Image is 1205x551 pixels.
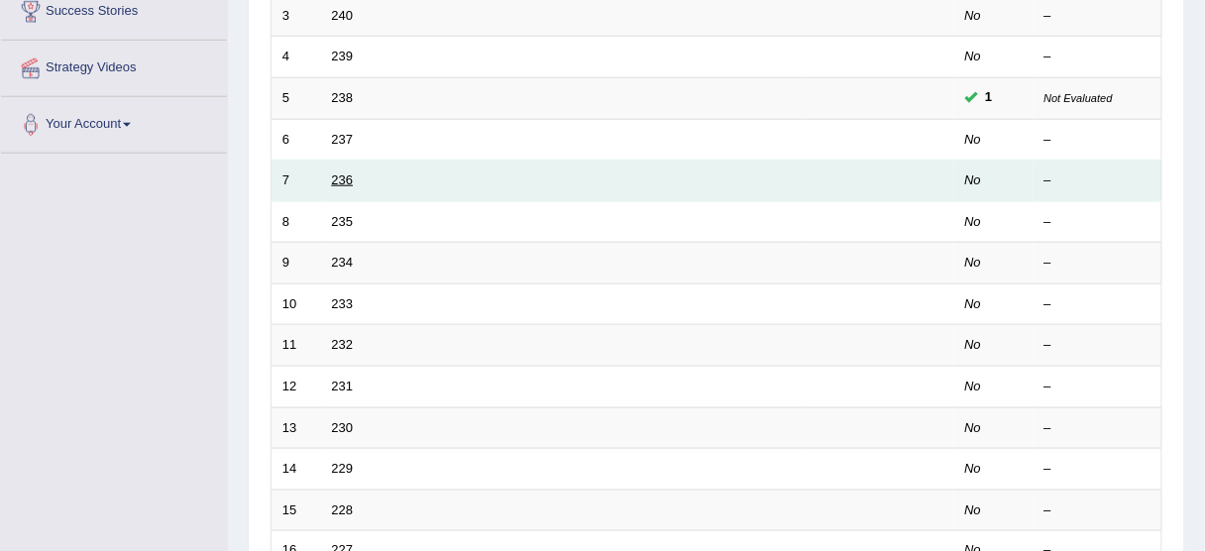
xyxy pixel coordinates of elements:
[1044,7,1151,26] div: –
[272,325,321,367] td: 11
[272,366,321,407] td: 12
[1044,460,1151,479] div: –
[332,502,354,517] a: 228
[965,379,982,393] em: No
[965,49,982,63] em: No
[332,420,354,435] a: 230
[965,296,982,311] em: No
[978,87,1001,108] span: You can still take this question
[1044,254,1151,273] div: –
[1044,419,1151,438] div: –
[1044,92,1113,104] small: Not Evaluated
[272,449,321,491] td: 14
[965,420,982,435] em: No
[272,490,321,531] td: 15
[332,90,354,105] a: 238
[965,461,982,476] em: No
[965,337,982,352] em: No
[332,8,354,23] a: 240
[332,214,354,229] a: 235
[1044,501,1151,520] div: –
[272,119,321,161] td: 6
[1,97,227,147] a: Your Account
[1044,131,1151,150] div: –
[1044,48,1151,66] div: –
[272,37,321,78] td: 4
[965,172,982,187] em: No
[1,41,227,90] a: Strategy Videos
[332,49,354,63] a: 239
[1044,295,1151,314] div: –
[965,214,982,229] em: No
[272,161,321,202] td: 7
[1044,171,1151,190] div: –
[332,172,354,187] a: 236
[272,283,321,325] td: 10
[272,201,321,243] td: 8
[332,379,354,393] a: 231
[965,255,982,270] em: No
[965,502,982,517] em: No
[332,255,354,270] a: 234
[332,132,354,147] a: 237
[272,78,321,120] td: 5
[332,296,354,311] a: 233
[1044,336,1151,355] div: –
[272,407,321,449] td: 13
[965,8,982,23] em: No
[272,243,321,284] td: 9
[1044,378,1151,396] div: –
[1044,213,1151,232] div: –
[332,337,354,352] a: 232
[965,132,982,147] em: No
[332,461,354,476] a: 229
